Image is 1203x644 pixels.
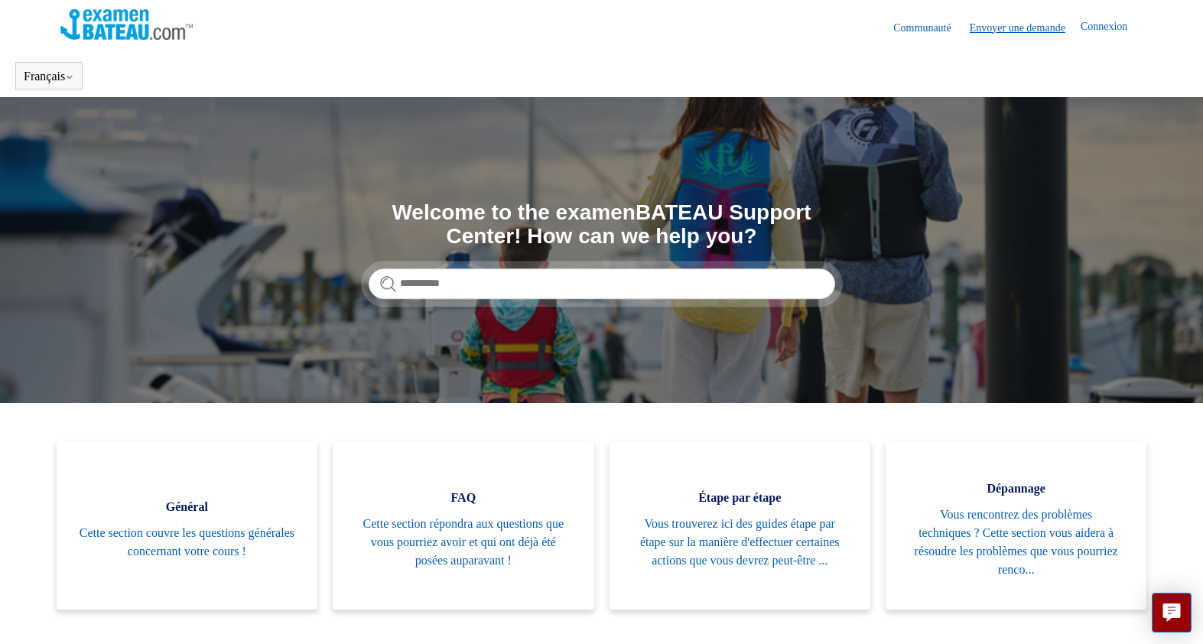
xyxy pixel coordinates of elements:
span: Général [80,498,294,516]
span: Vous trouverez ici des guides étape par étape sur la manière d'effectuer certaines actions que vo... [632,515,847,570]
a: Envoyer une demande [970,20,1081,36]
span: Cette section couvre les questions générales concernant votre cours ! [80,524,294,561]
span: Vous rencontrez des problèmes techniques ? Cette section vous aidera à résoudre les problèmes que... [909,506,1123,579]
a: FAQ Cette section répondra aux questions que vous pourriez avoir et qui ont déjà été posées aupar... [333,441,593,610]
a: Dépannage Vous rencontrez des problèmes techniques ? Cette section vous aidera à résoudre les pro... [886,441,1146,610]
a: Communauté [893,20,966,36]
span: Dépannage [909,480,1123,498]
img: Page d’accueil du Centre d’aide Examen Bateau [60,9,193,40]
a: Connexion [1081,18,1143,37]
a: Général Cette section couvre les questions générales concernant votre cours ! [57,441,317,610]
button: Français [24,70,74,83]
span: Cette section répondra aux questions que vous pourriez avoir et qui ont déjà été posées auparavant ! [356,515,571,570]
span: FAQ [356,489,571,507]
a: Étape par étape Vous trouverez ici des guides étape par étape sur la manière d'effectuer certaine... [610,441,870,610]
input: Rechercher [369,268,835,299]
button: Live chat [1152,593,1192,633]
span: Étape par étape [632,489,847,507]
h1: Welcome to the examenBATEAU Support Center! How can we help you? [369,201,835,249]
